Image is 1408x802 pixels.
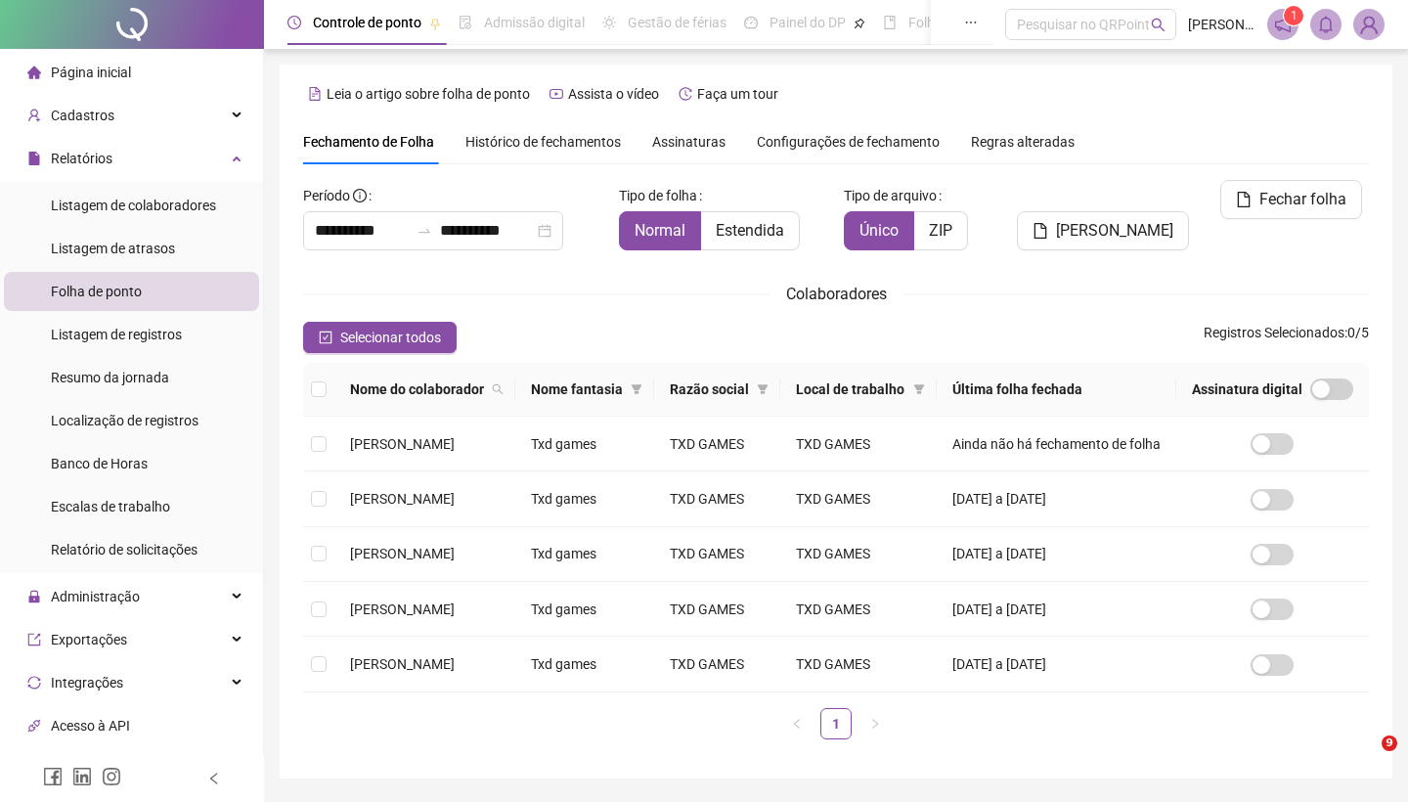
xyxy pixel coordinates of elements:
span: filter [631,383,642,395]
td: Txd games [515,527,654,582]
span: export [27,633,41,646]
span: filter [753,375,772,404]
span: file [1236,192,1252,207]
span: to [417,223,432,239]
span: instagram [102,767,121,786]
span: Listagem de atrasos [51,241,175,256]
td: [DATE] a [DATE] [937,637,1176,691]
span: [PERSON_NAME] [350,491,455,507]
span: Nome do colaborador [350,379,484,400]
span: Relatório de solicitações [51,542,198,557]
sup: 1 [1284,6,1303,25]
span: Faça um tour [697,86,778,102]
span: Tipo de arquivo [844,185,937,206]
span: Assinatura digital [1192,379,1302,400]
td: TXD GAMES [654,637,780,691]
span: [PERSON_NAME] [350,546,455,561]
td: Txd games [515,471,654,526]
span: 1 [1291,9,1298,22]
li: Próxima página [859,708,891,739]
span: Período [303,188,350,203]
span: left [207,772,221,785]
li: 1 [820,708,852,739]
span: sync [27,676,41,690]
span: Local de trabalho [796,379,904,400]
td: TXD GAMES [654,471,780,526]
span: clock-circle [287,16,301,29]
span: Resumo da jornada [51,370,169,385]
button: Selecionar todos [303,322,457,353]
span: ellipsis [964,16,978,29]
span: search [488,375,507,404]
span: ZIP [929,221,952,240]
span: Admissão digital [484,15,585,30]
span: Único [859,221,899,240]
span: Integrações [51,675,123,691]
span: filter [909,375,929,404]
td: TXD GAMES [654,582,780,637]
span: Assinaturas [652,135,726,149]
td: TXD GAMES [654,527,780,582]
span: file-text [308,87,322,101]
span: check-square [319,331,332,344]
span: Banco de Horas [51,456,148,471]
span: filter [757,383,769,395]
span: Razão social [670,379,749,400]
span: Fechar folha [1259,188,1346,211]
th: Última folha fechada [937,363,1176,417]
button: [PERSON_NAME] [1017,211,1189,250]
span: [PERSON_NAME] [350,601,455,617]
span: user-add [27,109,41,122]
span: bell [1317,16,1335,33]
span: Controle de ponto [313,15,421,30]
a: 1 [821,709,851,738]
td: Txd games [515,582,654,637]
span: right [869,718,881,730]
span: Regras alteradas [971,135,1075,149]
span: facebook [43,767,63,786]
span: dashboard [744,16,758,29]
span: notification [1274,16,1292,33]
span: search [1151,18,1166,32]
span: [PERSON_NAME] [350,656,455,672]
span: Colaboradores [786,285,887,303]
span: [PERSON_NAME] [350,436,455,452]
span: Painel do DP [770,15,846,30]
td: TXD GAMES [654,417,780,471]
span: Assista o vídeo [568,86,659,102]
td: [DATE] a [DATE] [937,582,1176,637]
span: Cadastros [51,108,114,123]
span: Leia o artigo sobre folha de ponto [327,86,530,102]
span: Histórico de fechamentos [465,134,621,150]
span: swap-right [417,223,432,239]
span: filter [627,375,646,404]
span: Registros Selecionados [1204,325,1344,340]
span: lock [27,590,41,603]
td: TXD GAMES [780,417,936,471]
span: api [27,719,41,733]
span: Exportações [51,632,127,647]
img: 59735 [1354,10,1384,39]
span: file [27,152,41,165]
button: Fechar folha [1220,180,1362,219]
button: right [859,708,891,739]
span: : 0 / 5 [1204,322,1369,353]
span: Listagem de colaboradores [51,198,216,213]
span: Administração [51,589,140,604]
span: youtube [550,87,563,101]
span: sun [602,16,616,29]
span: Localização de registros [51,413,198,428]
iframe: Intercom live chat [1342,735,1388,782]
span: search [492,383,504,395]
span: pushpin [429,18,441,29]
span: Relatórios [51,151,112,166]
td: TXD GAMES [780,471,936,526]
span: Estendida [716,221,784,240]
span: linkedin [72,767,92,786]
span: Gestão de férias [628,15,726,30]
span: Ainda não há fechamento de folha [952,436,1161,452]
span: home [27,66,41,79]
span: pushpin [854,18,865,29]
td: Txd games [515,637,654,691]
td: TXD GAMES [780,637,936,691]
